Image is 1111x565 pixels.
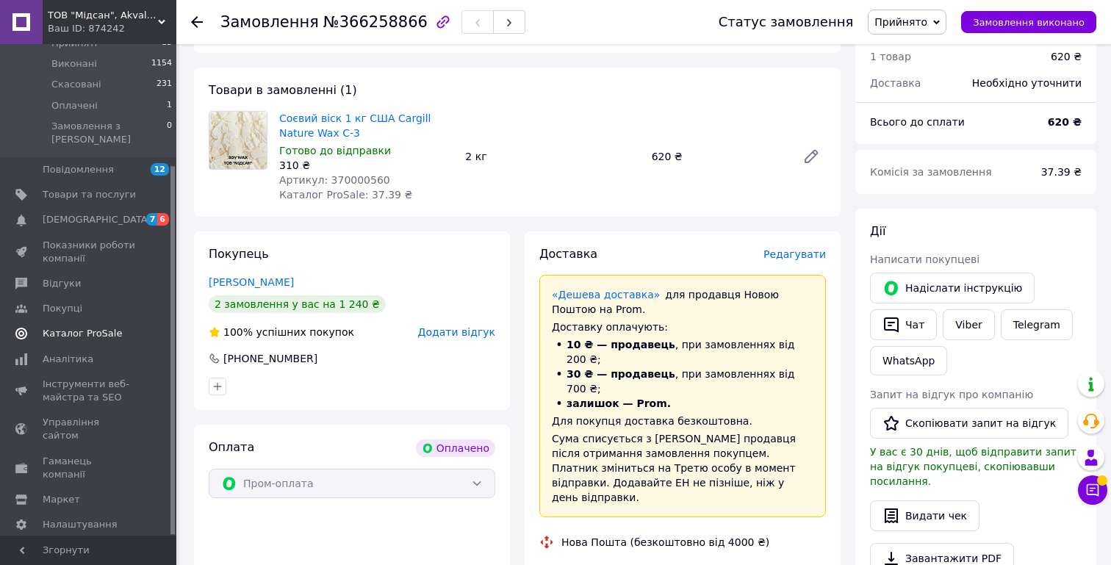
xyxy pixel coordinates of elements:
[48,22,176,35] div: Ваш ID: 874242
[552,414,813,428] div: Для покупця доставка безкоштовна.
[51,57,97,71] span: Виконані
[567,368,675,380] span: 30 ₴ — продавець
[43,416,136,442] span: Управління сайтом
[167,99,172,112] span: 1
[539,247,597,261] span: Доставка
[220,13,319,31] span: Замовлення
[43,163,114,176] span: Повідомлення
[43,493,80,506] span: Маркет
[552,367,813,396] li: , при замовленнях від 700 ₴;
[222,351,319,366] div: [PHONE_NUMBER]
[870,166,992,178] span: Комісія за замовлення
[167,120,172,146] span: 0
[552,337,813,367] li: , при замовленнях від 200 ₴;
[43,239,136,265] span: Показники роботи компанії
[797,142,826,171] a: Редагувати
[870,389,1033,400] span: Запит на відгук про компанію
[43,378,136,404] span: Інструменти веб-майстра та SEO
[1048,116,1082,128] b: 620 ₴
[567,339,675,350] span: 10 ₴ — продавець
[1041,166,1082,178] span: 37.39 ₴
[191,15,203,29] div: Повернутися назад
[961,11,1096,33] button: Замовлення виконано
[870,51,911,62] span: 1 товар
[973,17,1085,28] span: Замовлення виконано
[418,326,495,338] span: Додати відгук
[43,327,122,340] span: Каталог ProSale
[870,224,885,238] span: Дії
[151,57,172,71] span: 1154
[870,446,1076,487] span: У вас є 30 днів, щоб відправити запит на відгук покупцеві, скопіювавши посилання.
[279,158,453,173] div: 310 ₴
[209,440,254,454] span: Оплата
[870,273,1035,303] button: Надіслати інструкцію
[51,99,98,112] span: Оплачені
[43,353,93,366] span: Аналітика
[51,120,167,146] span: Замовлення з [PERSON_NAME]
[552,320,813,334] div: Доставку оплачують:
[146,213,158,226] span: 7
[646,146,791,167] div: 620 ₴
[1001,309,1073,340] a: Telegram
[1078,475,1107,505] button: Чат з покупцем
[870,116,965,128] span: Всього до сплати
[209,295,386,313] div: 2 замовлення у вас на 1 240 ₴
[459,146,645,167] div: 2 кг
[43,302,82,315] span: Покупці
[870,309,937,340] button: Чат
[943,309,994,340] a: Viber
[43,518,118,531] span: Налаштування
[209,112,267,169] img: Соєвий віск 1 кг США Cargill Nature Wax C-3
[279,189,412,201] span: Каталог ProSale: 37.39 ₴
[870,253,979,265] span: Написати покупцеві
[963,67,1090,99] div: Необхідно уточнити
[157,78,172,91] span: 231
[552,287,813,317] div: для продавця Новою Поштою на Prom.
[552,431,813,505] div: Сума списується з [PERSON_NAME] продавця після отримання замовлення покупцем. Платник зміниться н...
[870,77,921,89] span: Доставка
[48,9,158,22] span: ТОВ "Мідсан", Akvalekar
[43,277,81,290] span: Відгуки
[1051,49,1082,64] div: 620 ₴
[558,535,773,550] div: Нова Пошта (безкоштовно від 4000 ₴)
[279,112,431,139] a: Соєвий віск 1 кг США Cargill Nature Wax C-3
[323,13,428,31] span: №366258866
[223,326,253,338] span: 100%
[870,500,979,531] button: Видати чек
[870,408,1068,439] button: Скопіювати запит на відгук
[416,439,495,457] div: Оплачено
[209,247,269,261] span: Покупець
[209,325,354,339] div: успішних покупок
[870,346,947,375] a: WhatsApp
[279,174,390,186] span: Артикул: 370000560
[43,188,136,201] span: Товари та послуги
[151,163,169,176] span: 12
[874,16,927,28] span: Прийнято
[719,15,854,29] div: Статус замовлення
[43,455,136,481] span: Гаманець компанії
[157,213,169,226] span: 6
[209,83,357,97] span: Товари в замовленні (1)
[763,248,826,260] span: Редагувати
[43,213,151,226] span: [DEMOGRAPHIC_DATA]
[552,289,660,301] a: «Дешева доставка»
[209,276,294,288] a: [PERSON_NAME]
[51,78,101,91] span: Скасовані
[567,397,671,409] span: залишок — Prom.
[279,145,391,156] span: Готово до відправки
